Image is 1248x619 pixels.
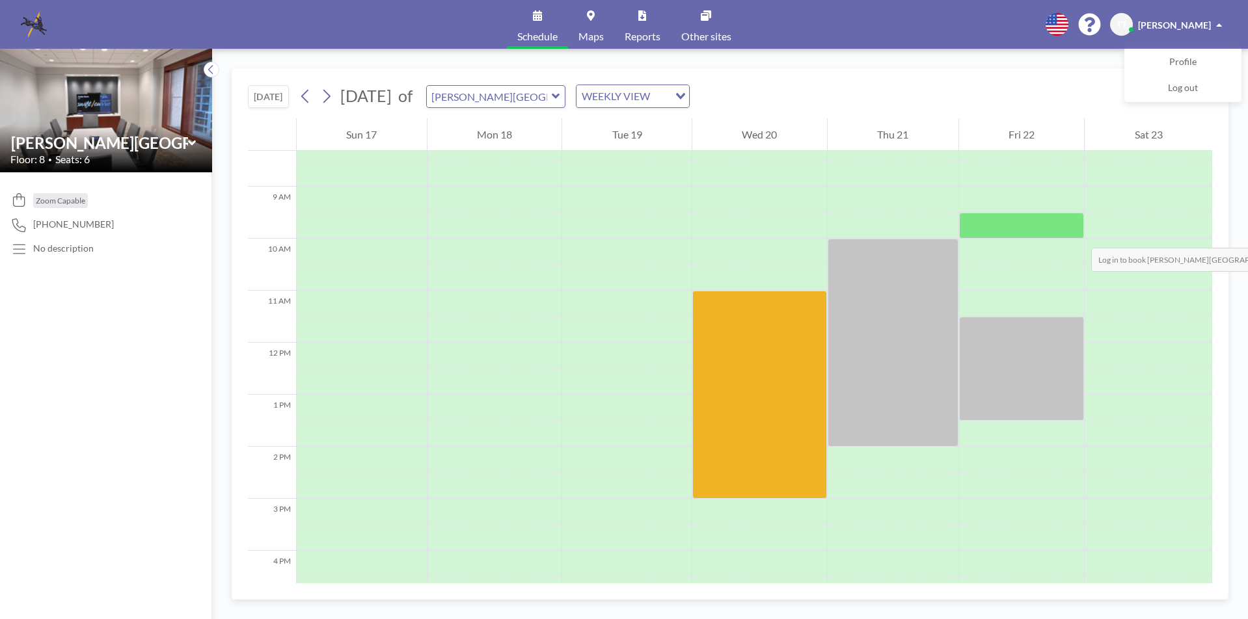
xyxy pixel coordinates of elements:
[11,133,188,152] input: Ansley Room
[1085,118,1212,151] div: Sat 23
[248,447,296,499] div: 2 PM
[55,153,90,166] span: Seats: 6
[248,499,296,551] div: 3 PM
[681,31,731,42] span: Other sites
[21,12,47,38] img: organization-logo
[1138,20,1211,31] span: [PERSON_NAME]
[427,86,552,107] input: Ansley Room
[248,135,296,187] div: 8 AM
[48,155,52,164] span: •
[248,239,296,291] div: 10 AM
[1169,56,1197,69] span: Profile
[578,31,604,42] span: Maps
[36,196,85,205] span: Zoom Capable
[248,291,296,343] div: 11 AM
[248,85,289,108] button: [DATE]
[1168,82,1198,95] span: Log out
[427,118,562,151] div: Mon 18
[579,88,653,105] span: WEEKLY VIEW
[398,86,413,106] span: of
[577,85,689,107] div: Search for option
[625,31,660,42] span: Reports
[692,118,827,151] div: Wed 20
[248,551,296,603] div: 4 PM
[654,88,668,105] input: Search for option
[10,153,45,166] span: Floor: 8
[1117,19,1127,31] span: TT
[562,118,692,151] div: Tue 19
[1125,75,1241,101] a: Log out
[828,118,958,151] div: Thu 21
[33,243,94,254] div: No description
[248,187,296,239] div: 9 AM
[340,86,392,105] span: [DATE]
[959,118,1085,151] div: Fri 22
[33,218,114,230] span: [PHONE_NUMBER]
[248,343,296,395] div: 12 PM
[1125,49,1241,75] a: Profile
[517,31,558,42] span: Schedule
[248,395,296,447] div: 1 PM
[297,118,427,151] div: Sun 17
